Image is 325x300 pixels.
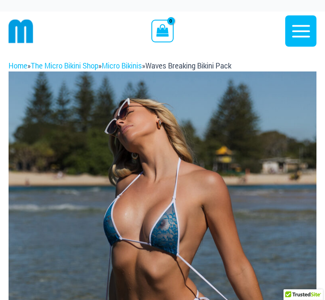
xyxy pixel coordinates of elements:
a: Home [9,61,27,70]
a: View Shopping Cart, empty [151,20,173,42]
span: Waves Breaking Bikini Pack [145,61,231,70]
a: Micro Bikinis [102,61,142,70]
a: The Micro Bikini Shop [31,61,98,70]
span: » » » [9,61,231,70]
img: cropped mm emblem [9,19,33,44]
